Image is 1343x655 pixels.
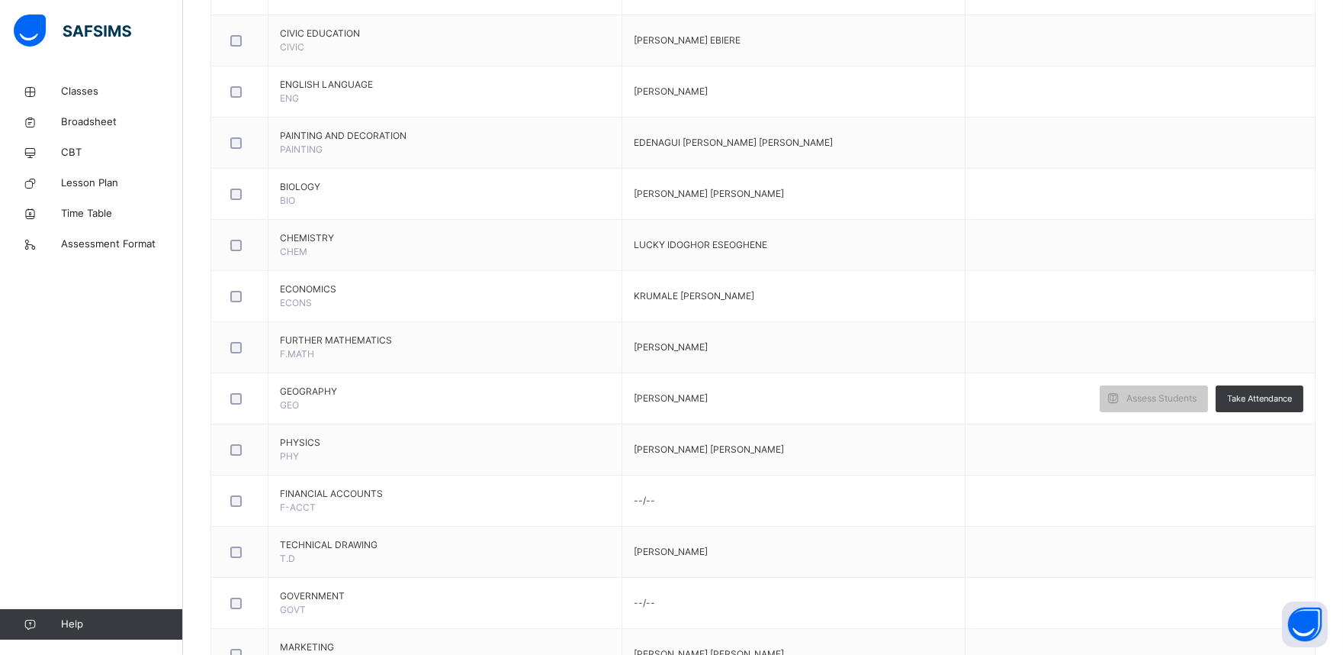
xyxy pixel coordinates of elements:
span: ENG [280,92,299,104]
span: ECONOMICS [280,282,610,296]
span: Broadsheet [61,115,183,130]
span: F-ACCT [280,502,316,513]
span: MARKETING [280,640,610,654]
span: CIVIC EDUCATION [280,27,610,40]
span: CBT [61,145,183,160]
span: Help [61,617,182,632]
img: safsims [14,15,131,47]
span: CHEMISTRY [280,231,610,245]
span: BIO [280,195,295,206]
span: [PERSON_NAME] EBIERE [634,34,741,46]
span: PHYSICS [280,436,610,450]
span: TECHNICAL DRAWING [280,538,610,552]
span: BIOLOGY [280,180,610,194]
span: ENGLISH LANGUAGE [280,78,610,92]
td: --/-- [622,476,965,527]
span: Take Attendance [1227,392,1292,405]
span: GOVT [280,604,306,615]
span: LUCKY IDOGHOR ESEOGHENE [634,239,767,250]
span: FINANCIAL ACCOUNTS [280,487,610,501]
span: T.D [280,553,295,564]
span: [PERSON_NAME] [634,86,708,97]
span: [PERSON_NAME] [634,392,708,404]
span: PAINTING [280,144,323,155]
span: EDENAGUI [PERSON_NAME] [PERSON_NAME] [634,137,833,148]
span: CIVIC [280,41,304,53]
span: Assess Students [1126,392,1197,405]
span: ECONS [280,297,312,308]
span: KRUMALE [PERSON_NAME] [634,290,754,302]
span: CHEM [280,246,307,257]
span: [PERSON_NAME] [634,546,708,557]
span: FURTHER MATHEMATICS [280,334,610,347]
span: Assessment Format [61,237,183,252]
span: [PERSON_NAME] [634,341,708,353]
span: PAINTING AND DECORATION [280,129,610,143]
span: [PERSON_NAME] [PERSON_NAME] [634,188,784,199]
span: GEOGRAPHY [280,385,610,398]
span: Time Table [61,206,183,221]
span: Lesson Plan [61,176,183,191]
span: F.MATH [280,348,314,360]
span: GOVERNMENT [280,589,610,603]
span: Classes [61,84,183,99]
span: [PERSON_NAME] [PERSON_NAME] [634,444,784,455]
button: Open asap [1282,602,1328,647]
span: PHY [280,450,299,462]
span: GEO [280,399,299,411]
td: --/-- [622,578,965,629]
